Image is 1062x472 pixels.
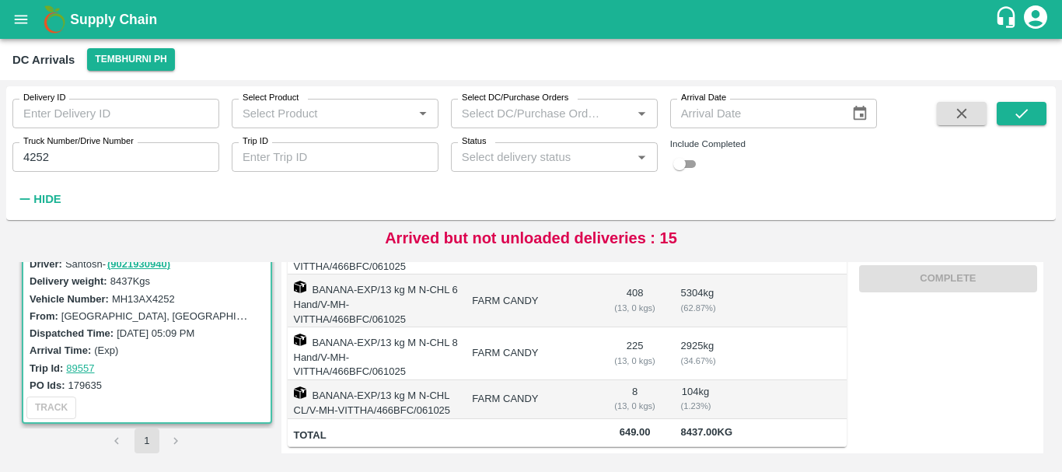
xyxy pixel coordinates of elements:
td: 8 [602,380,669,419]
label: From: [30,310,58,322]
button: page 1 [134,428,159,453]
label: Driver: [30,258,62,270]
label: Trip Id: [30,362,63,374]
div: ( 1.23 %) [681,399,711,413]
label: Arrival Time: [30,344,91,356]
td: BANANA-EXP/13 kg M N-CHL 6 Hand/V-MH-VITTHA/466BFC/061025 [288,274,460,327]
button: Hide [12,186,65,212]
label: 8437 Kgs [110,275,150,287]
button: Open [631,147,652,167]
td: 408 [602,274,669,327]
button: Open [631,103,652,124]
button: Choose date [845,99,875,128]
label: MH13AX4252 [112,293,175,305]
div: DC Arrivals [12,50,75,70]
label: Select Product [243,92,299,104]
img: box [294,334,306,346]
div: ( 13, 0 kgs) [614,399,656,413]
td: BANANA-EXP/13 kg M N-CHL CL/V-MH-VITTHA/466BFC/061025 [288,380,460,419]
label: (Exp) [94,344,118,356]
td: 225 [602,327,669,380]
label: [DATE] 05:09 PM [117,327,194,339]
label: Dispatched Time: [30,327,114,339]
td: FARM CANDY [459,327,601,380]
label: Trip ID [243,135,268,148]
button: open drawer [3,2,39,37]
label: 179635 [68,379,102,391]
button: Select DC [87,48,174,71]
a: (9021930940) [107,258,170,270]
div: customer-support [994,5,1022,33]
label: Arrival Date [681,92,726,104]
label: Delivery weight: [30,275,107,287]
label: PO Ids: [30,379,65,391]
td: 5304 kg [669,274,723,327]
input: Select DC/Purchase Orders [456,103,607,124]
img: logo [39,4,70,35]
label: [GEOGRAPHIC_DATA], [GEOGRAPHIC_DATA], [GEOGRAPHIC_DATA], [GEOGRAPHIC_DATA] [61,309,499,322]
input: Select delivery status [456,147,627,167]
img: box [294,386,306,399]
td: FARM CANDY [459,380,601,419]
img: box [294,281,306,293]
input: Enter Truck Number/Drive Number [12,142,219,172]
td: 104 kg [669,380,723,419]
input: Enter Trip ID [232,142,438,172]
div: account of current user [1022,3,1050,36]
input: Arrival Date [670,99,840,128]
label: Delivery ID [23,92,65,104]
span: 8437.00 Kg [681,426,733,438]
button: Open [413,103,433,124]
div: Include Completed [670,137,877,151]
div: ( 62.87 %) [681,301,711,315]
span: Santosh - [65,258,172,270]
input: Enter Delivery ID [12,99,219,128]
b: Supply Chain [70,12,157,27]
label: Truck Number/Drive Number [23,135,134,148]
td: BANANA-EXP/13 kg M N-CHL 8 Hand/V-MH-VITTHA/466BFC/061025 [288,327,460,380]
td: 2925 kg [669,327,723,380]
strong: Hide [33,193,61,205]
a: 89557 [66,362,94,374]
div: ( 34.67 %) [681,354,711,368]
label: Select DC/Purchase Orders [462,92,568,104]
div: ( 13, 0 kgs) [614,301,656,315]
div: ( 13, 0 kgs) [614,354,656,368]
label: Status [462,135,487,148]
td: FARM CANDY [459,274,601,327]
nav: pagination navigation [103,428,191,453]
input: Select Product [236,103,408,124]
a: Supply Chain [70,9,994,30]
p: Arrived but not unloaded deliveries : 15 [385,226,677,250]
span: 649.00 [614,424,656,442]
span: Total [294,427,460,445]
label: Vehicle Number: [30,293,109,305]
